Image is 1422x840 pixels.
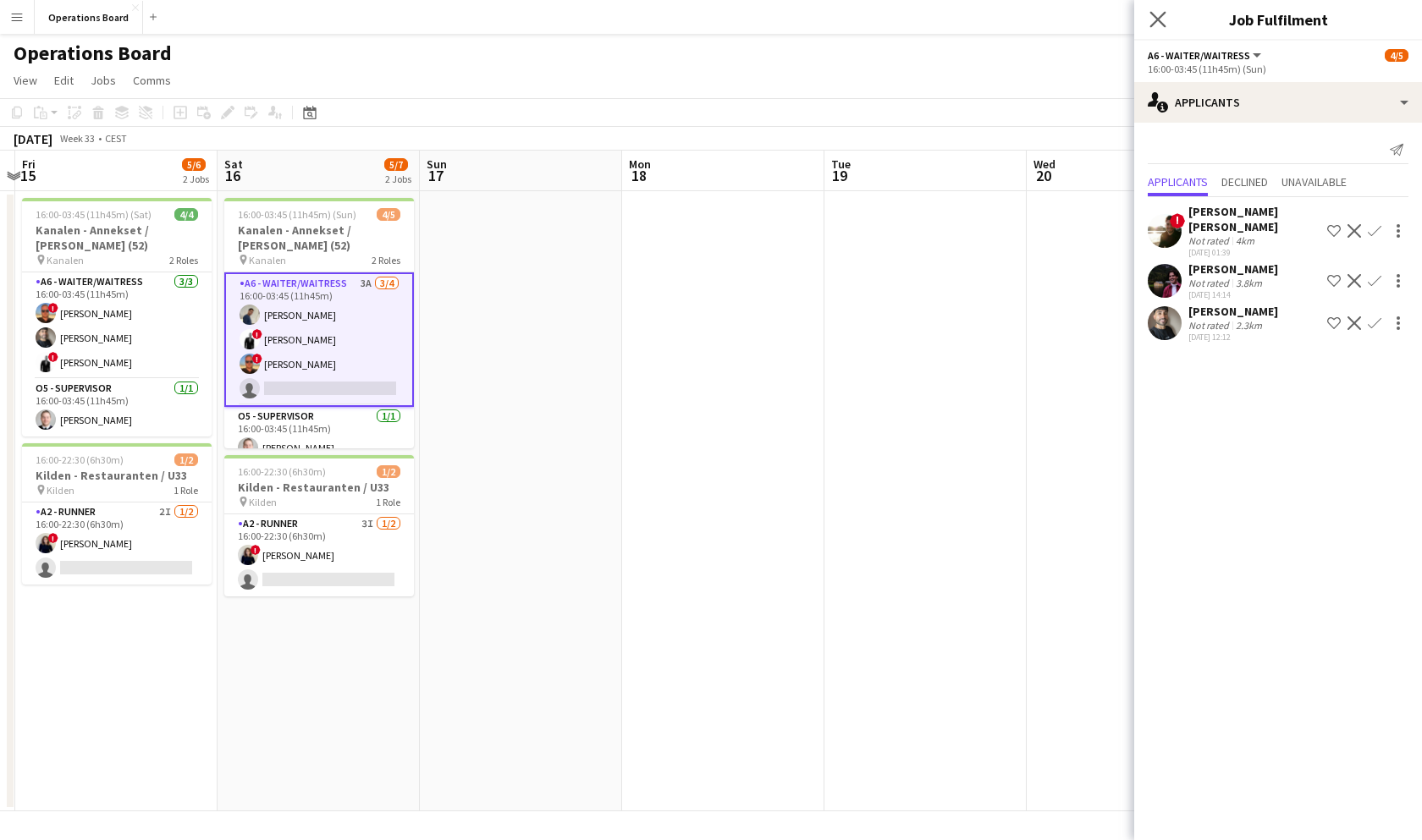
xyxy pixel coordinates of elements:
span: 18 [626,166,651,185]
span: Mon [629,156,651,172]
div: [DATE] [14,130,52,147]
div: Not rated [1188,277,1232,289]
app-job-card: 16:00-03:45 (11h45m) (Sun)4/5Kanalen - Annekset / [PERSON_NAME] (52) Kanalen2 RolesA6 - WAITER/WA... [224,198,414,448]
h3: Job Fulfilment [1134,8,1422,30]
span: 5/7 [384,158,408,171]
a: View [7,69,44,91]
span: Tue [831,156,851,172]
span: ! [48,352,58,362]
span: Kanalen [47,254,84,266]
span: 16:00-22:30 (6h30m) [238,465,326,478]
span: 5/6 [182,158,206,171]
app-card-role: A6 - WAITER/WAITRESS3A3/416:00-03:45 (11h45m)[PERSON_NAME]![PERSON_NAME]![PERSON_NAME] [224,272,414,407]
div: [DATE] 12:12 [1188,332,1278,343]
span: 16 [222,166,243,185]
span: 4/5 [377,208,400,221]
h3: Kanalen - Annekset / [PERSON_NAME] (52) [22,222,212,253]
span: 2 Roles [169,254,198,266]
span: Sun [427,156,447,172]
span: 2 Roles [372,254,400,266]
div: [PERSON_NAME] [1188,304,1278,319]
span: ! [1170,213,1185,228]
h3: Kilden - Restauranten / U33 [224,480,414,495]
span: 1 Role [376,496,400,508]
span: Comms [133,73,171,88]
div: 2.3km [1232,319,1265,332]
span: 1 Role [174,484,198,497]
div: 2 Jobs [385,173,411,185]
span: 20 [1031,166,1055,185]
span: 17 [424,166,447,185]
div: [DATE] 14:14 [1188,289,1278,300]
span: 16:00-22:30 (6h30m) [36,453,124,466]
h1: Operations Board [14,41,172,66]
span: 4/4 [174,208,198,221]
a: Edit [47,69,80,91]
span: Kilden [47,484,74,497]
h3: Kilden - Restauranten / U33 [22,468,212,483]
span: Declined [1221,176,1268,188]
app-card-role: A6 - WAITER/WAITRESS3/316:00-03:45 (11h45m)![PERSON_NAME][PERSON_NAME]![PERSON_NAME] [22,272,212,379]
app-card-role: A2 - RUNNER3I1/216:00-22:30 (6h30m)![PERSON_NAME] [224,514,414,596]
app-job-card: 16:00-22:30 (6h30m)1/2Kilden - Restauranten / U33 Kilden1 RoleA2 - RUNNER2I1/216:00-22:30 (6h30m)... [22,443,212,585]
div: [DATE] 01:39 [1188,247,1320,258]
span: Kilden [249,496,277,508]
div: Applicants [1134,82,1422,123]
span: A6 - WAITER/WAITRESS [1148,49,1250,62]
app-job-card: 16:00-22:30 (6h30m)1/2Kilden - Restauranten / U33 Kilden1 RoleA2 - RUNNER3I1/216:00-22:30 (6h30m)... [224,455,414,596]
div: Not rated [1188,234,1232,247]
app-job-card: 16:00-03:45 (11h45m) (Sat)4/4Kanalen - Annekset / [PERSON_NAME] (52) Kanalen2 RolesA6 - WAITER/WA... [22,198,212,436]
app-card-role: A2 - RUNNER2I1/216:00-22:30 (6h30m)![PERSON_NAME] [22,502,212,585]
span: 19 [829,166,851,185]
app-card-role: O5 - SUPERVISOR1/116:00-03:45 (11h45m)[PERSON_NAME] [22,379,212,436]
span: Week 33 [56,132,98,145]
span: ! [48,303,58,313]
div: Not rated [1188,319,1232,332]
div: [PERSON_NAME] [1188,261,1278,277]
div: CEST [105,132,127,145]
a: Jobs [84,69,123,91]
span: 16:00-03:45 (11h45m) (Sat) [36,208,152,221]
div: 16:00-03:45 (11h45m) (Sun) [1148,63,1408,75]
div: [PERSON_NAME] [PERSON_NAME] [1188,204,1320,234]
span: ! [252,354,262,364]
app-card-role: O5 - SUPERVISOR1/116:00-03:45 (11h45m)[PERSON_NAME] [224,407,414,464]
span: Jobs [91,73,116,88]
button: A6 - WAITER/WAITRESS [1148,49,1264,62]
span: Edit [54,73,74,88]
button: Operations Board [35,1,143,34]
span: ! [251,545,261,555]
span: 15 [19,166,36,185]
span: Wed [1033,156,1055,172]
div: 4km [1232,234,1258,247]
span: Unavailable [1281,176,1347,188]
span: 1/2 [377,465,400,478]
span: Kanalen [249,254,286,266]
span: ! [48,533,58,543]
h3: Kanalen - Annekset / [PERSON_NAME] (52) [224,222,414,253]
span: 4/5 [1385,49,1408,62]
span: View [14,73,37,88]
div: 2 Jobs [183,173,209,185]
span: Sat [224,156,243,172]
span: Fri [22,156,36,172]
span: 1/2 [174,453,198,466]
span: 16:00-03:45 (11h45m) (Sun) [238,208,356,221]
span: ! [252,329,262,339]
span: Applicants [1148,176,1208,188]
a: Comms [126,69,178,91]
div: 3.8km [1232,277,1265,289]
